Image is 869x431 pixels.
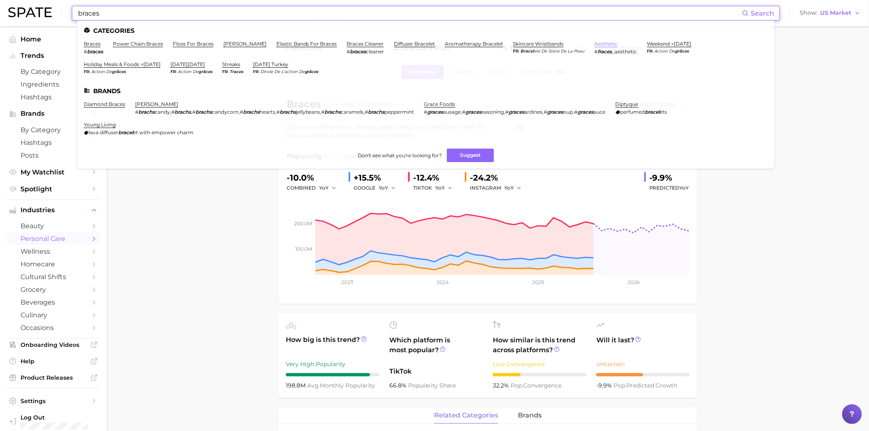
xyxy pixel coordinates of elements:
[133,129,193,135] span: et with empower charm
[155,109,170,115] span: candy
[437,279,449,285] tspan: 2024
[307,382,320,389] abbr: average
[616,101,639,107] a: diptyque
[8,7,52,17] img: SPATE
[647,41,692,47] a: weekend >[DATE]
[170,69,178,74] span: fr
[112,69,126,74] em: grâces
[655,48,675,54] span: action de
[751,9,775,17] span: Search
[21,260,86,268] span: homecare
[21,273,86,281] span: cultural shifts
[389,367,483,376] span: TikTok
[84,122,116,128] a: young living
[21,397,86,405] span: Settings
[138,109,155,115] em: brachs
[21,206,86,214] span: Industries
[21,298,86,306] span: beverages
[21,80,86,88] span: Ingredients
[7,166,100,179] a: My Watchlist
[532,279,544,285] tspan: 2025
[389,335,483,362] span: Which platform is most popular?
[296,109,320,115] span: jellybeans
[509,109,525,115] em: graces
[7,91,100,103] a: Hashtags
[379,183,396,193] button: YoY
[195,109,212,115] em: brachs
[77,6,742,20] input: Search here for a brand, industry, or ingredient
[21,35,86,43] span: Home
[645,109,660,115] em: bracel
[341,279,353,285] tspan: 2023
[649,183,689,193] span: Predicted
[821,11,852,15] span: US Market
[7,220,100,232] a: beauty
[596,335,690,355] span: Will it last?
[286,373,379,376] div: 9 / 10
[435,183,453,193] button: YoY
[253,69,260,74] span: fr
[563,109,573,115] span: oup
[358,152,442,158] span: Don't see what you're looking for?
[660,109,667,115] span: ets
[307,382,375,389] span: monthly popularity
[598,48,612,55] em: fraces
[7,395,100,407] a: Settings
[798,8,863,18] button: ShowUS Market
[7,65,100,78] a: by Category
[7,204,100,216] button: Industries
[175,109,191,115] em: brachs
[575,109,578,115] span: #
[198,69,212,74] em: grâces
[680,185,689,191] span: YoY
[319,183,337,193] button: YoY
[435,184,445,191] span: YoY
[276,41,337,47] a: elastic bands for braces
[510,382,561,389] span: convergence
[21,324,86,332] span: occasions
[84,61,161,67] a: holiday meals & foods >[DATE]
[21,341,86,348] span: Onboarding Videos
[647,48,655,54] span: fr
[482,109,504,115] span: easoning
[21,110,86,117] span: Brands
[89,129,118,135] span: lava diffuser
[493,382,510,389] span: 32.2%
[113,41,163,47] a: power chain braces
[596,373,690,376] div: 5 / 10
[413,183,458,193] div: TIKTOK
[21,185,86,193] span: Spotlight
[578,109,594,115] em: graces
[614,382,626,389] abbr: popularity index
[7,124,100,136] a: by Category
[21,139,86,147] span: Hashtags
[170,61,205,67] a: [DATE][DATE]
[341,109,364,115] span: caramels
[493,373,586,376] div: 3 / 10
[7,183,100,195] a: Spotlight
[525,109,543,115] span: ardines
[466,109,482,115] em: graces
[445,41,503,47] a: aromatherapy bracelet
[21,93,86,101] span: Hashtags
[87,48,103,55] em: braces
[424,109,606,115] div: , , , ,
[504,183,522,193] button: YoY
[350,48,366,55] em: braces
[84,41,101,47] a: braces
[462,109,466,115] span: #
[21,248,86,255] span: wellness
[21,414,94,421] span: Log Out
[286,359,379,369] div: Very High Popularity
[91,69,112,74] span: action de
[222,61,240,67] a: streaks
[325,109,341,115] em: brachs
[7,283,100,296] a: grocery
[21,311,86,319] span: culinary
[7,371,100,384] a: Product Releases
[223,41,267,47] a: [PERSON_NAME]
[7,33,100,46] a: Home
[434,412,498,419] span: related categories
[354,183,402,193] div: GOOGLE
[178,69,198,74] span: action de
